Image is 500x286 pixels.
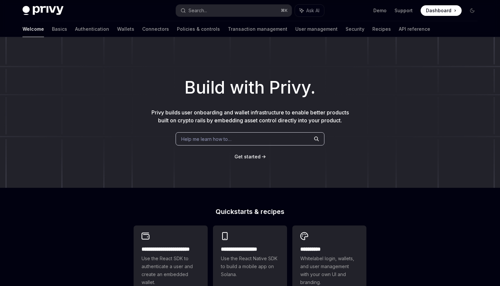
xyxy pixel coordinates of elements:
[134,208,366,215] h2: Quickstarts & recipes
[11,75,489,101] h1: Build with Privy.
[181,136,231,143] span: Help me learn how to…
[221,255,279,278] span: Use the React Native SDK to build a mobile app on Solana.
[372,21,391,37] a: Recipes
[421,5,462,16] a: Dashboard
[281,8,288,13] span: ⌘ K
[426,7,451,14] span: Dashboard
[117,21,134,37] a: Wallets
[22,6,63,15] img: dark logo
[228,21,287,37] a: Transaction management
[22,21,44,37] a: Welcome
[52,21,67,37] a: Basics
[188,7,207,15] div: Search...
[177,21,220,37] a: Policies & controls
[346,21,364,37] a: Security
[373,7,387,14] a: Demo
[151,109,349,124] span: Privy builds user onboarding and wallet infrastructure to enable better products built on crypto ...
[176,5,292,17] button: Search...⌘K
[399,21,430,37] a: API reference
[295,5,324,17] button: Ask AI
[295,21,338,37] a: User management
[306,7,319,14] span: Ask AI
[142,21,169,37] a: Connectors
[395,7,413,14] a: Support
[234,153,261,160] a: Get started
[75,21,109,37] a: Authentication
[467,5,478,16] button: Toggle dark mode
[234,154,261,159] span: Get started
